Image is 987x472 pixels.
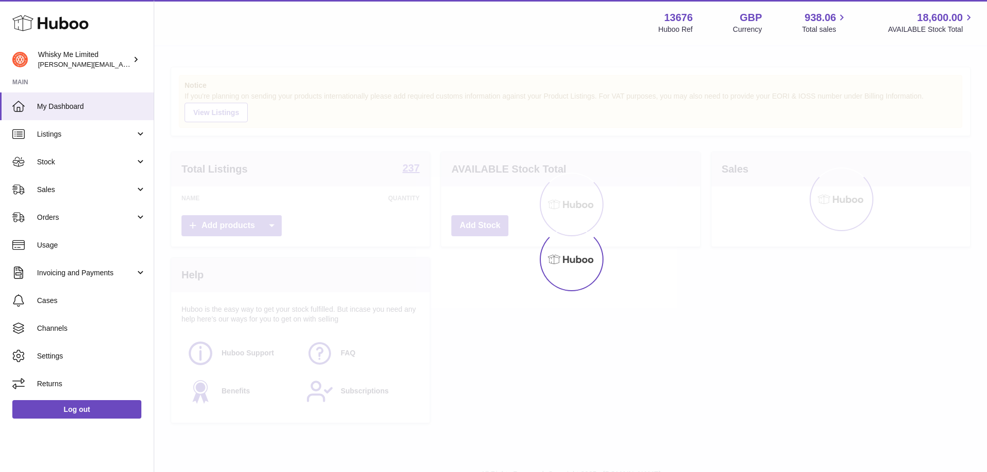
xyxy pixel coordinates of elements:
span: Stock [37,157,135,167]
span: Invoicing and Payments [37,268,135,278]
span: Channels [37,324,146,333]
a: Log out [12,400,141,419]
span: 18,600.00 [917,11,963,25]
strong: 13676 [664,11,693,25]
span: Listings [37,129,135,139]
span: Returns [37,379,146,389]
span: Settings [37,351,146,361]
a: 938.06 Total sales [802,11,848,34]
span: Cases [37,296,146,306]
span: 938.06 [805,11,836,25]
strong: GBP [740,11,762,25]
img: frances@whiskyshop.com [12,52,28,67]
span: Usage [37,240,146,250]
div: Whisky Me Limited [38,50,131,69]
span: My Dashboard [37,102,146,111]
span: Orders [37,213,135,222]
span: Total sales [802,25,848,34]
span: [PERSON_NAME][EMAIL_ADDRESS][DOMAIN_NAME] [38,60,206,68]
div: Currency [733,25,762,34]
a: 18,600.00 AVAILABLE Stock Total [888,11,975,34]
span: Sales [37,185,135,195]
div: Huboo Ref [659,25,693,34]
span: AVAILABLE Stock Total [888,25,975,34]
